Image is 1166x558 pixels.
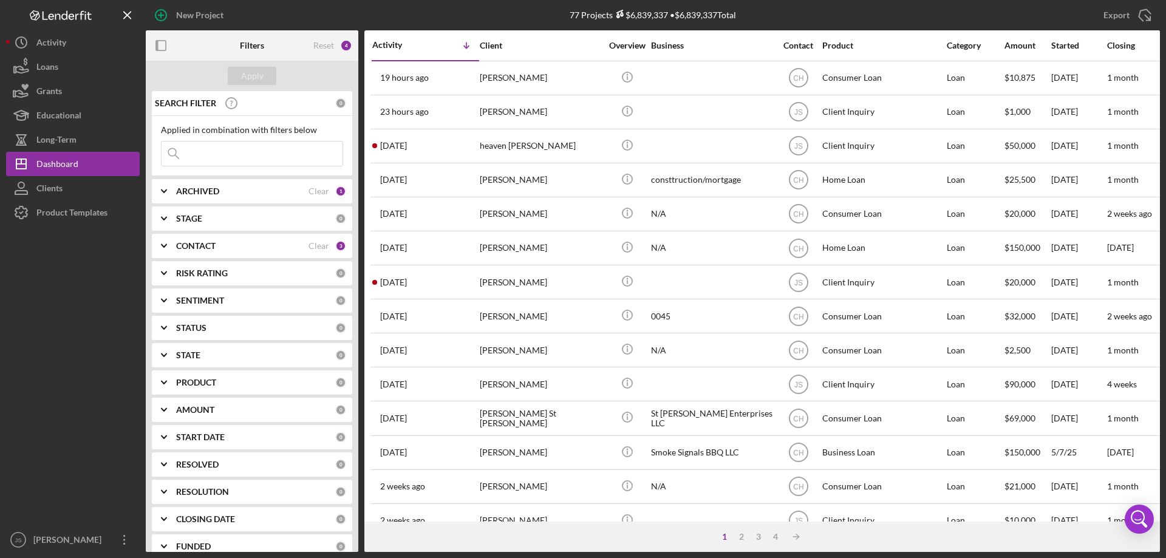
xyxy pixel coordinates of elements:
div: 0 [335,322,346,333]
div: 77 Projects • $6,839,337 Total [570,10,736,20]
div: 4 [767,532,784,542]
div: 0 [335,98,346,109]
div: [PERSON_NAME] [480,300,601,332]
div: N/A [651,334,772,366]
b: RISK RATING [176,268,228,278]
div: Loan [947,471,1003,503]
time: 2025-09-16 01:33 [380,481,425,491]
div: 0045 [651,300,772,332]
div: Activity [36,30,66,58]
text: JS [794,142,802,151]
div: Contact [776,41,821,50]
div: [PERSON_NAME] [480,437,601,469]
div: Home Loan [822,164,944,196]
time: 1 month [1107,515,1139,525]
div: 0 [335,459,346,470]
text: CH [793,312,803,321]
b: STAGE [176,214,202,223]
button: New Project [146,3,236,27]
button: Clients [6,176,140,200]
div: Open Intercom Messenger [1125,505,1154,534]
div: St [PERSON_NAME] Enterprises LLC [651,402,772,434]
div: Export [1103,3,1130,27]
div: Loan [947,130,1003,162]
time: 2025-09-16 21:04 [380,447,407,457]
time: 2025-09-22 00:59 [380,277,407,287]
div: 0 [335,295,346,306]
div: Clients [36,176,63,203]
b: AMOUNT [176,405,214,415]
div: 0 [335,404,346,415]
text: CH [793,74,803,83]
button: Product Templates [6,200,140,225]
div: [PERSON_NAME] [30,528,109,555]
div: Client Inquiry [822,505,944,537]
b: SENTIMENT [176,296,224,305]
div: consttruction/mortgage [651,164,772,196]
b: CLOSING DATE [176,514,235,524]
div: Reset [313,41,334,50]
b: RESOLVED [176,460,219,469]
div: [DATE] [1051,300,1106,332]
div: 3 [750,532,767,542]
div: Loan [947,334,1003,366]
div: 0 [335,377,346,388]
div: [PERSON_NAME] [480,164,601,196]
b: SEARCH FILTER [155,98,216,108]
b: Filters [240,41,264,50]
div: Amount [1004,41,1050,50]
time: 2025-09-19 01:51 [380,345,407,355]
time: 2025-09-25 16:46 [380,107,429,117]
div: Consumer Loan [822,402,944,434]
div: 0 [335,541,346,552]
span: $1,000 [1004,106,1031,117]
div: [DATE] [1051,368,1106,400]
button: Grants [6,79,140,103]
a: Loans [6,55,140,79]
b: START DATE [176,432,225,442]
div: 1 [335,186,346,197]
time: 2025-09-18 00:13 [380,413,407,423]
div: Loan [947,402,1003,434]
div: [DATE] [1051,266,1106,298]
text: JS [794,278,802,287]
div: [DATE] [1051,402,1106,434]
div: Consumer Loan [822,334,944,366]
time: 2025-09-18 12:30 [380,379,407,389]
div: Client [480,41,601,50]
div: $6,839,337 [613,10,668,20]
b: STATUS [176,323,206,333]
div: Grants [36,79,62,106]
div: [DATE] [1051,198,1106,230]
div: Loan [947,232,1003,264]
time: 4 weeks [1107,379,1137,389]
span: $150,000 [1004,242,1040,253]
span: $69,000 [1004,413,1035,423]
time: 1 month [1107,140,1139,151]
div: heaven [PERSON_NAME] [480,130,601,162]
button: Educational [6,103,140,128]
div: Client Inquiry [822,130,944,162]
button: Long-Term [6,128,140,152]
time: [DATE] [1107,242,1134,253]
time: 2025-09-21 02:20 [380,311,407,321]
div: [PERSON_NAME] [480,368,601,400]
div: Client Inquiry [822,266,944,298]
a: Activity [6,30,140,55]
div: Client Inquiry [822,96,944,128]
text: CH [793,449,803,457]
div: Business Loan [822,437,944,469]
div: 0 [335,432,346,443]
div: Loan [947,198,1003,230]
time: 2025-09-23 18:05 [380,209,407,219]
span: $25,500 [1004,174,1035,185]
div: Product Templates [36,200,107,228]
b: ARCHIVED [176,186,219,196]
time: 1 month [1107,481,1139,491]
div: Consumer Loan [822,471,944,503]
div: Loan [947,96,1003,128]
div: Business [651,41,772,50]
